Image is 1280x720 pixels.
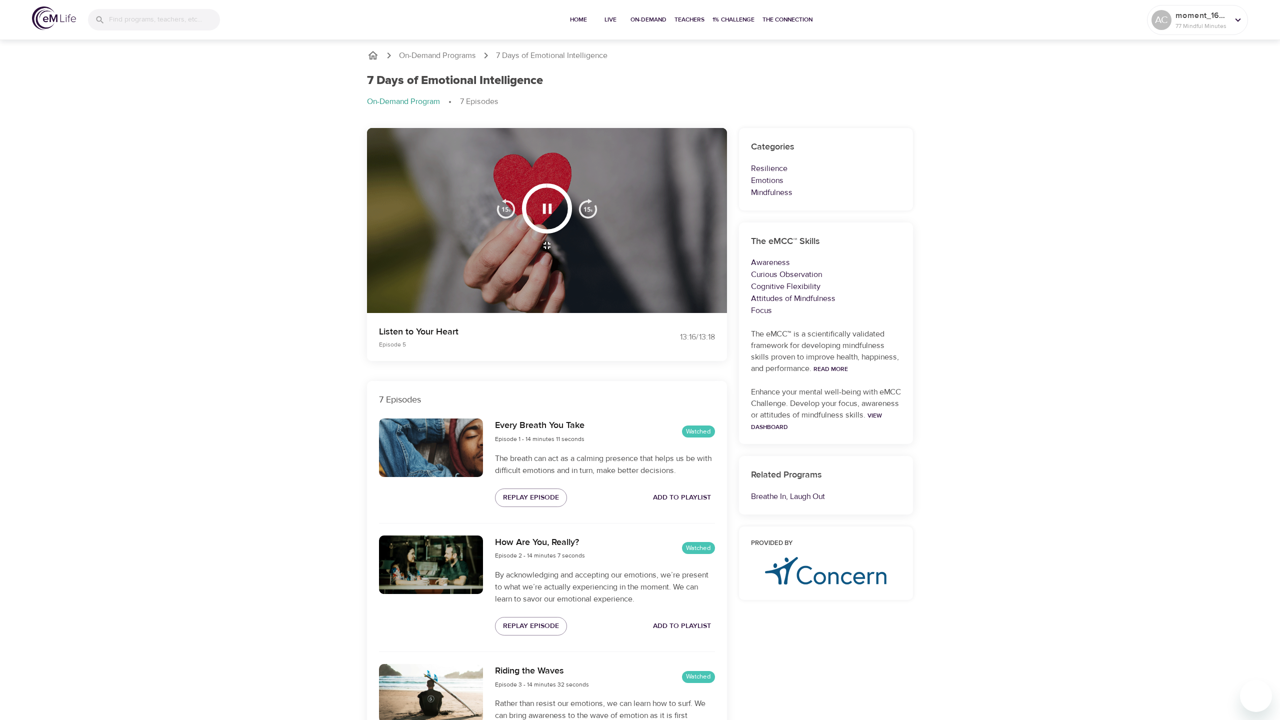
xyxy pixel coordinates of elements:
p: On-Demand Program [367,96,440,107]
div: 13:16 / 13:18 [640,331,715,343]
img: 15s_next.svg [578,198,598,218]
p: Listen to Your Heart [379,325,628,338]
img: 15s_prev.svg [496,198,516,218]
div: AC [1151,10,1171,30]
img: logo [32,6,76,30]
span: The Connection [762,14,812,25]
p: 7 Episodes [460,96,498,107]
p: Resilience [751,162,901,174]
span: Live [598,14,622,25]
p: By acknowledging and accepting our emotions, we’re present to what we’re actually experiencing in... [495,569,715,605]
span: Replay Episode [503,620,559,632]
iframe: Button to launch messaging window [1240,680,1272,712]
input: Find programs, teachers, etc... [109,9,220,30]
p: Episode 5 [379,340,628,349]
p: Curious Observation [751,268,901,280]
p: Cognitive Flexibility [751,280,901,292]
p: The eMCC™ is a scientifically validated framework for developing mindfulness skills proven to imp... [751,328,901,374]
nav: breadcrumb [367,49,913,61]
span: Episode 1 - 14 minutes 11 seconds [495,435,584,443]
h6: Related Programs [751,468,901,482]
h1: 7 Days of Emotional Intelligence [367,73,543,88]
a: Read More [813,365,848,373]
button: Replay Episode [495,488,567,507]
button: Add to Playlist [649,488,715,507]
span: Episode 2 - 14 minutes 7 seconds [495,551,585,559]
a: View Dashboard [751,411,882,431]
p: Emotions [751,174,901,186]
p: Mindfulness [751,186,901,198]
span: Watched [682,672,715,681]
p: 77 Mindful Minutes [1175,21,1228,30]
nav: breadcrumb [367,96,913,108]
p: Awareness [751,256,901,268]
p: The breath can act as a calming presence that helps us be with difficult emotions and in turn, ma... [495,452,715,476]
span: 1% Challenge [712,14,754,25]
img: concern-logo%20%281%29.png [765,557,887,584]
span: Episode 3 - 14 minutes 32 seconds [495,680,589,688]
p: Attitudes of Mindfulness [751,292,901,304]
span: Add to Playlist [653,620,711,632]
p: 7 Episodes [379,393,715,406]
a: On-Demand Programs [399,50,476,61]
span: Replay Episode [503,491,559,504]
h6: Categories [751,140,901,154]
p: moment_1692749984 [1175,9,1228,21]
h6: Every Breath You Take [495,418,584,433]
a: Breathe In, Laugh Out [751,491,825,501]
p: 7 Days of Emotional Intelligence [496,50,607,61]
span: Watched [682,427,715,436]
h6: The eMCC™ Skills [751,234,901,249]
p: Focus [751,304,901,316]
span: On-Demand [630,14,666,25]
h6: Provided by [751,538,901,549]
span: Teachers [674,14,704,25]
button: Add to Playlist [649,617,715,635]
h6: Riding the Waves [495,664,589,678]
span: Watched [682,543,715,553]
p: Enhance your mental well-being with eMCC Challenge. Develop your focus, awareness or attitudes of... [751,386,901,432]
h6: How Are You, Really? [495,535,585,550]
span: Home [566,14,590,25]
button: Replay Episode [495,617,567,635]
span: Add to Playlist [653,491,711,504]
